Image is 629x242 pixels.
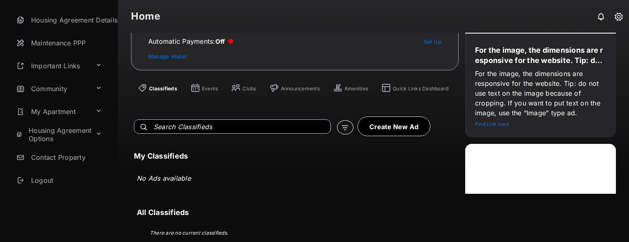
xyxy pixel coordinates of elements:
p: No Ads available [137,173,191,183]
div: Classifieds [149,85,177,92]
a: Housing Agreement Options [13,125,92,144]
div: Events [202,85,218,92]
div: Automatic Payments : [148,37,233,45]
a: Find Link here [475,121,509,127]
a: Manage Wallet [148,53,187,60]
a: Contact Property [13,148,118,167]
a: My Apartment [13,102,92,121]
strong: Home [131,11,160,21]
span: Off [215,38,225,45]
a: Clubs [231,83,256,94]
div: Quick Links Dashboard [393,85,448,92]
div: Amenities [344,85,368,92]
div: Announcements [281,85,320,92]
a: Maintenance PPP [13,33,118,53]
div: My Classifieds [134,152,448,160]
div: For the image, the dimensions are responsive for the website. Tip: do not use text on the image beca [475,45,606,65]
a: Classifieds [138,83,177,94]
a: Important Links [13,56,92,76]
a: Logout [13,170,118,190]
a: Events [190,83,218,94]
div: All Classifieds [137,208,453,217]
a: Quick Links Dashboard [381,83,448,94]
a: Announcements [269,83,320,94]
a: Community [13,79,92,99]
div: For the image, the dimensions are responsive for the website. Tip: do not use text on the image b... [475,69,606,118]
label: Search Classifieds [154,123,212,131]
a: Set Up [424,38,442,45]
div: Clubs [242,85,256,92]
button: Create New Ad [357,117,430,136]
a: Housing Agreement Details [13,10,118,30]
img: 685bfc39553189.20935553197.png [465,144,616,226]
a: Amenities [333,83,368,94]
